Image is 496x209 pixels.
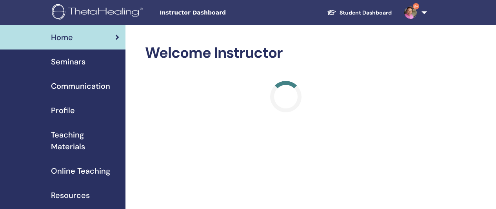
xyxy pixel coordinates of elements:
span: Profile [51,104,75,116]
img: graduation-cap-white.svg [327,9,336,16]
h2: Welcome Instructor [145,44,427,62]
span: Instructor Dashboard [160,9,277,17]
span: 9+ [413,3,419,9]
span: Teaching Materials [51,129,119,152]
span: Home [51,31,73,43]
span: Seminars [51,56,85,68]
span: Communication [51,80,110,92]
img: default.jpg [404,6,417,19]
span: Online Teaching [51,165,110,177]
span: Resources [51,189,90,201]
a: Student Dashboard [321,5,398,20]
img: logo.png [52,4,145,22]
